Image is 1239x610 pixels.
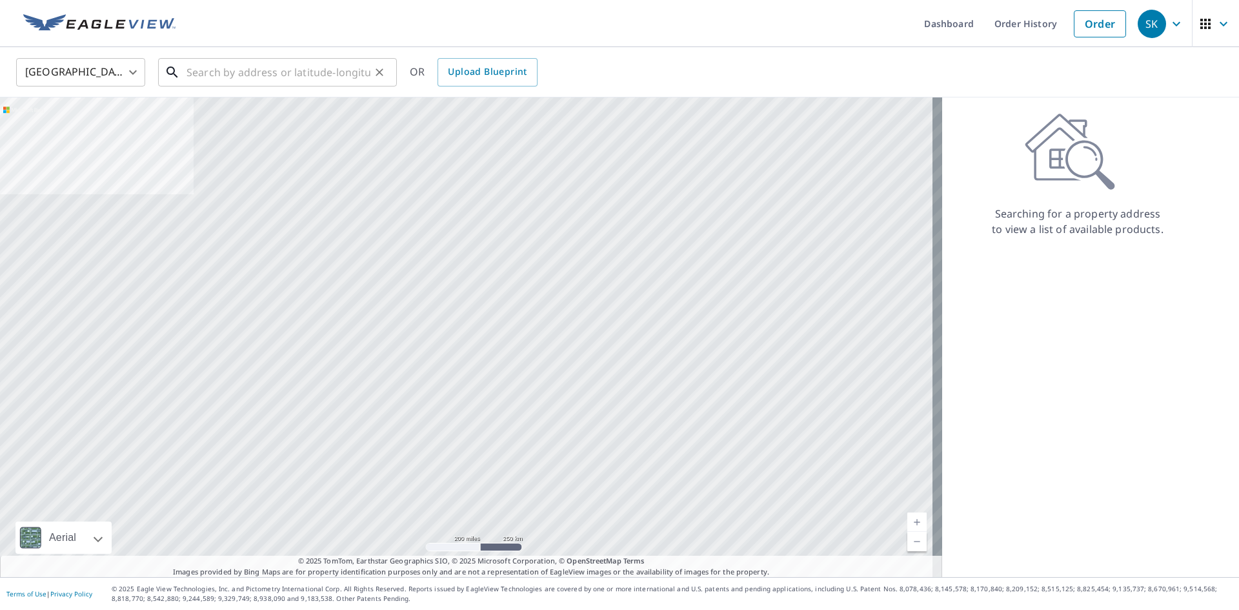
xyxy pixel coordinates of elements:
img: EV Logo [23,14,176,34]
span: Upload Blueprint [448,64,527,80]
div: Aerial [45,522,80,554]
div: Aerial [15,522,112,554]
p: © 2025 Eagle View Technologies, Inc. and Pictometry International Corp. All Rights Reserved. Repo... [112,584,1233,604]
p: | [6,590,92,598]
div: OR [410,58,538,86]
a: Terms of Use [6,589,46,598]
div: [GEOGRAPHIC_DATA] [16,54,145,90]
a: Current Level 5, Zoom Out [907,532,927,551]
a: Order [1074,10,1126,37]
a: Terms [623,556,645,565]
input: Search by address or latitude-longitude [186,54,370,90]
span: © 2025 TomTom, Earthstar Geographics SIO, © 2025 Microsoft Corporation, © [298,556,645,567]
a: OpenStreetMap [567,556,621,565]
a: Privacy Policy [50,589,92,598]
div: SK [1138,10,1166,38]
p: Searching for a property address to view a list of available products. [991,206,1164,237]
a: Current Level 5, Zoom In [907,513,927,532]
button: Clear [370,63,388,81]
a: Upload Blueprint [438,58,537,86]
